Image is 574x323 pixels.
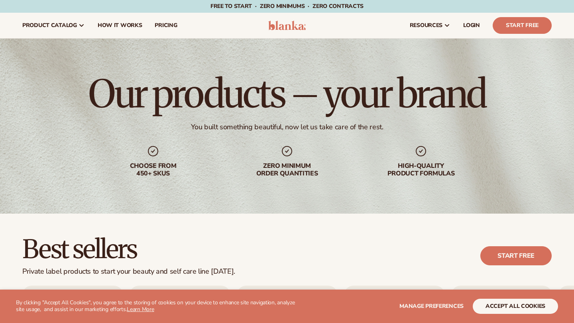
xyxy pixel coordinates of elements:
[102,162,204,177] div: Choose from 450+ Skus
[268,21,306,30] img: logo
[22,236,235,263] h2: Best sellers
[399,302,464,310] span: Manage preferences
[155,22,177,29] span: pricing
[236,162,338,177] div: Zero minimum order quantities
[457,13,486,38] a: LOGIN
[91,13,149,38] a: How It Works
[370,162,472,177] div: High-quality product formulas
[127,305,154,313] a: Learn More
[399,299,464,314] button: Manage preferences
[16,300,300,313] p: By clicking "Accept All Cookies", you agree to the storing of cookies on your device to enhance s...
[473,299,558,314] button: accept all cookies
[210,2,364,10] span: Free to start · ZERO minimums · ZERO contracts
[480,246,552,265] a: Start free
[88,75,486,113] h1: Our products – your brand
[16,13,91,38] a: product catalog
[410,22,442,29] span: resources
[463,22,480,29] span: LOGIN
[403,13,457,38] a: resources
[493,17,552,34] a: Start Free
[22,267,235,276] div: Private label products to start your beauty and self care line [DATE].
[22,22,77,29] span: product catalog
[148,13,183,38] a: pricing
[191,123,383,132] div: You built something beautiful, now let us take care of the rest.
[98,22,142,29] span: How It Works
